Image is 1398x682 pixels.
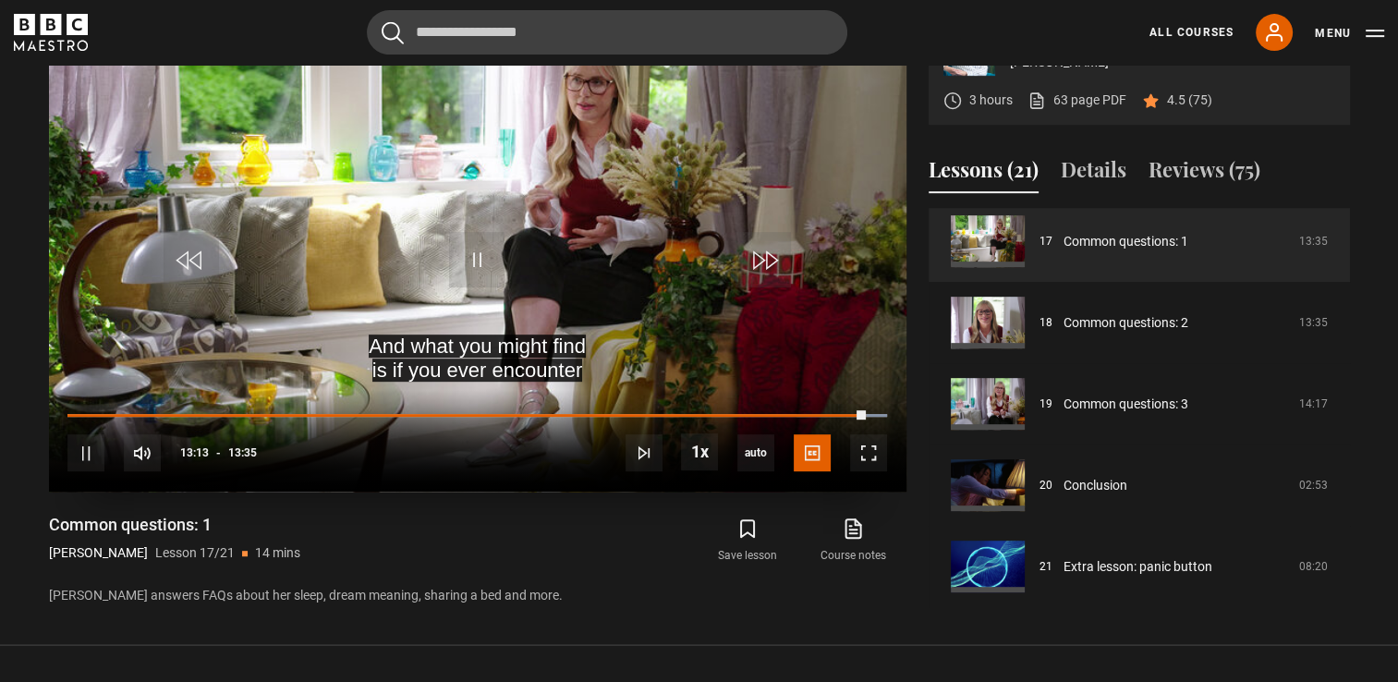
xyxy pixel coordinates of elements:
p: [PERSON_NAME] [49,543,148,563]
button: Pause [67,434,104,471]
button: Save lesson [695,514,800,567]
input: Search [367,10,847,55]
button: Toggle navigation [1315,24,1384,43]
button: Fullscreen [850,434,887,471]
h1: Common questions: 1 [49,514,300,536]
button: Reviews (75) [1149,154,1260,193]
span: 13:13 [180,436,209,469]
div: Progress Bar [67,414,886,418]
span: 13:35 [228,436,257,469]
button: Playback Rate [681,433,718,470]
button: Next Lesson [626,434,663,471]
a: Common questions: 1 [1064,232,1188,251]
button: Submit the search query [382,21,404,44]
button: Captions [794,434,831,471]
a: 63 page PDF [1027,91,1126,110]
p: 14 mins [255,543,300,563]
a: Extra lesson: panic button [1064,557,1212,577]
a: Course notes [800,514,906,567]
a: Common questions: 2 [1064,313,1188,333]
svg: BBC Maestro [14,14,88,51]
button: Mute [124,434,161,471]
p: 3 hours [969,91,1013,110]
p: [PERSON_NAME] answers FAQs about her sleep, dream meaning, sharing a bed and more. [49,586,906,605]
span: - [216,446,221,459]
a: All Courses [1149,24,1234,41]
button: Details [1061,154,1126,193]
div: Current quality: 720p [737,434,774,471]
a: Conclusion [1064,476,1127,495]
span: auto [737,434,774,471]
button: Lessons (21) [929,154,1039,193]
p: Lesson 17/21 [155,543,235,563]
p: 4.5 (75) [1167,91,1212,110]
a: Common questions: 3 [1064,395,1188,414]
video-js: Video Player [49,9,906,492]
